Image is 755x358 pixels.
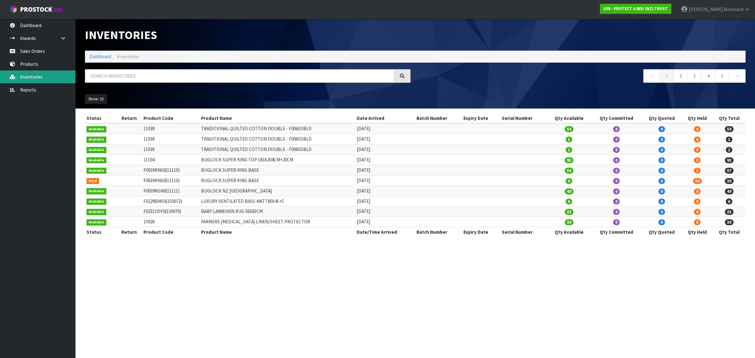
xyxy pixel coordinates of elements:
[725,178,734,184] span: 30
[85,69,394,83] input: Search inventories
[613,147,620,153] span: 0
[613,199,620,204] span: 0
[500,113,547,123] th: Serial Number
[90,53,111,59] a: Dashboard
[658,199,665,204] span: 0
[565,126,573,132] span: 54
[355,144,415,155] td: [DATE]
[355,165,415,175] td: [DATE]
[726,147,732,153] span: 1
[729,69,746,83] a: →
[85,94,107,104] button: Show: 10
[658,126,665,132] span: 0
[566,147,572,153] span: 1
[142,206,199,217] td: F0231OSF0
[687,69,702,83] a: 3
[87,147,106,153] span: Available
[87,126,106,132] span: Available
[355,186,415,196] td: [DATE]
[87,209,106,215] span: Available
[142,227,199,237] th: Product Code
[682,227,713,237] th: Qty Held
[87,168,106,174] span: Available
[355,227,415,237] th: Date/Time Arrived
[85,227,116,237] th: Status
[682,113,713,123] th: Qty Held
[355,134,415,144] td: [DATE]
[674,69,688,83] a: 2
[142,113,199,123] th: Product Code
[613,126,620,132] span: 0
[658,188,665,194] span: 0
[613,188,620,194] span: 0
[199,134,355,144] td: TRADITIONAL QUILTED COTTON DOUBLE - F0065DBL0
[658,168,665,174] span: 0
[355,196,415,206] td: [DATE]
[724,6,743,12] span: Burnnand
[9,5,17,13] img: cube-alt.png
[694,147,701,153] span: 0
[87,188,106,194] span: Available
[87,137,106,143] span: Available
[658,147,665,153] span: 0
[642,227,682,237] th: Qty Quoted
[415,227,462,237] th: Batch Number
[199,227,355,237] th: Product Name
[725,157,734,163] span: 93
[85,113,116,123] th: Status
[142,196,199,206] td: F0229BMS0
[613,219,620,225] span: 0
[199,196,355,206] td: LUXURY VENTILATED BASS MATT80X41+5
[199,186,355,196] td: BUGLOCK NZ [GEOGRAPHIC_DATA]
[199,155,355,165] td: BUGLOCK SUPER KING TOP 183X204CM+20CM
[199,217,355,227] td: FARMERS [MEDICAL_DATA] LINEN/SHEET PROTECTOR
[613,157,620,163] span: 0
[199,144,355,155] td: TRADITIONAL QUILTED COTTON DOUBLE - F0065DBL0
[613,209,620,215] span: 0
[591,227,642,237] th: Qty Committed
[694,188,701,194] span: 0
[565,157,573,163] span: 93
[415,113,462,123] th: Batch Number
[355,206,415,217] td: [DATE]
[355,123,415,134] td: [DATE]
[87,199,106,205] span: Available
[142,217,199,227] td: 15026
[689,6,723,12] span: [PERSON_NAME]
[165,208,181,214] span: (150079)
[566,137,572,143] span: 1
[85,28,411,41] h1: Inventories
[725,209,734,215] span: 33
[142,165,199,175] td: F0039KNG0
[591,113,642,123] th: Qty Committed
[547,113,591,123] th: Qty Available
[725,168,734,174] span: 57
[694,168,701,174] span: 3
[166,188,180,194] span: (11111)
[565,219,573,225] span: 30
[166,198,182,204] span: (150072)
[199,206,355,217] td: BABY LAMBSKIN RUG 56X83CM
[199,175,355,186] td: BUGLOCK SUPER KING BASE
[199,123,355,134] td: TRADITIONAL QUILTED COTTON DOUBLE - F0065DBL0
[694,137,701,143] span: 0
[643,69,660,83] a: ←
[500,227,547,237] th: Serial Number
[701,69,715,83] a: 4
[715,69,729,83] a: 5
[726,137,732,143] span: 1
[142,134,199,144] td: 11038
[116,227,142,237] th: Return
[713,113,746,123] th: Qty Total
[658,209,665,215] span: 0
[142,155,199,165] td: 11104
[462,227,500,237] th: Expiry Date
[660,69,674,83] a: 1
[613,178,620,184] span: 0
[142,175,199,186] td: F0039KNG0
[565,168,573,174] span: 54
[142,123,199,134] td: 11038
[142,186,199,196] td: F0039KGN0
[87,219,106,226] span: Available
[613,168,620,174] span: 0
